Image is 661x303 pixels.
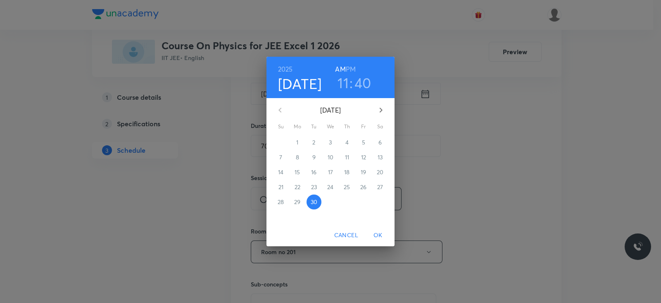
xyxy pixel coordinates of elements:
[340,123,354,131] span: Th
[323,123,338,131] span: We
[365,228,391,243] button: OK
[307,195,321,209] button: 30
[278,75,322,92] button: [DATE]
[335,63,345,75] button: AM
[338,74,349,91] button: 11
[331,228,361,243] button: Cancel
[273,123,288,131] span: Su
[334,230,358,240] span: Cancel
[311,198,317,206] p: 30
[354,74,371,91] button: 40
[346,63,356,75] button: PM
[368,230,388,240] span: OK
[290,123,305,131] span: Mo
[307,123,321,131] span: Tu
[290,105,371,115] p: [DATE]
[278,63,293,75] button: 2025
[356,123,371,131] span: Fr
[373,123,388,131] span: Sa
[350,74,353,91] h3: :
